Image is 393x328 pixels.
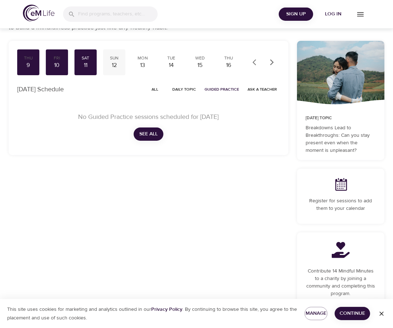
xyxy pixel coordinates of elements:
p: Breakdowns Lead to Breakthroughs: Can you stay present even when the moment is unpleasant? [306,124,376,154]
button: All [144,84,167,95]
p: No Guided Practice sessions scheduled for [DATE] [26,112,271,122]
button: Sign Up [279,8,313,21]
div: 13 [135,61,151,69]
span: Log in [319,10,348,19]
div: Thu [220,55,237,61]
div: Mon [135,55,151,61]
button: See All [134,127,163,141]
p: [DATE] Schedule [17,85,64,94]
span: See All [139,130,158,139]
button: Continue [335,307,370,320]
div: 9 [20,61,37,69]
button: Guided Practice [202,84,242,95]
div: 12 [106,61,123,69]
button: menu [350,4,370,24]
div: Thu [20,55,37,61]
p: Contribute 14 Mindful Minutes to a charity by joining a community and completing this program. [306,267,376,298]
span: Ask a Teacher [248,86,277,93]
p: Register for sessions to add them to your calendar [306,197,376,212]
img: logo [23,5,54,21]
button: Manage [305,307,327,320]
span: Daily Topic [172,86,196,93]
div: 11 [77,61,94,69]
p: [DATE] Topic [306,115,376,121]
div: Sat [77,55,94,61]
div: Tue [163,55,179,61]
button: Log in [316,8,350,21]
div: 10 [49,61,65,69]
div: Sun [106,55,123,61]
button: Ask a Teacher [245,84,280,95]
button: Daily Topic [169,84,199,95]
div: 14 [163,61,179,69]
div: 15 [192,61,208,69]
input: Find programs, teachers, etc... [78,6,158,22]
div: Fri [49,55,65,61]
span: Sign Up [282,10,310,19]
a: Privacy Policy [151,306,182,313]
span: Continue [340,309,364,318]
div: 16 [220,61,237,69]
span: Manage [310,309,322,318]
span: All [147,86,164,93]
span: Guided Practice [205,86,239,93]
div: Wed [192,55,208,61]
